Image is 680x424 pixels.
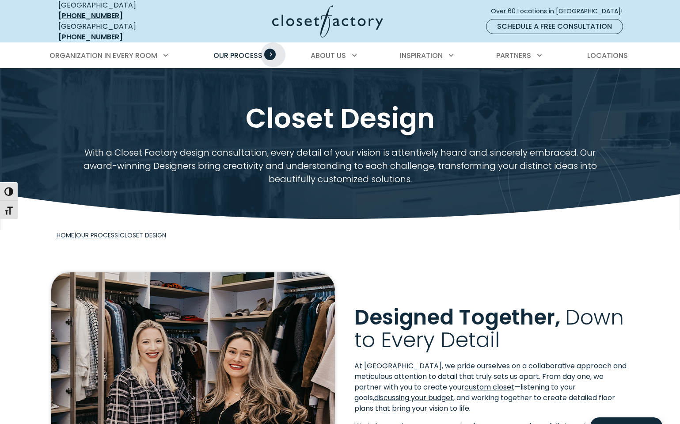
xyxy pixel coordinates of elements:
p: With a Closet Factory design consultation, every detail of your vision is attentively heard and s... [80,146,600,186]
a: Home [57,231,74,240]
span: About Us [311,50,346,61]
a: Over 60 Locations in [GEOGRAPHIC_DATA]! [490,4,630,19]
span: Closet Design [120,231,166,240]
span: Partners [496,50,531,61]
a: Our Process [76,231,118,240]
a: custom closet [464,382,514,392]
span: Designed Together, [354,302,560,332]
a: discussing your budget [374,393,453,403]
span: Over 60 Locations in [GEOGRAPHIC_DATA]! [491,7,630,16]
img: Closet Factory Logo [272,5,383,38]
span: Down to Every Detail [354,302,624,355]
a: [PHONE_NUMBER] [58,11,123,21]
span: Locations [587,50,628,61]
span: Organization in Every Room [49,50,157,61]
nav: Primary Menu [43,43,637,68]
div: [GEOGRAPHIC_DATA] [58,21,186,42]
span: Our Process [213,50,262,61]
a: [PHONE_NUMBER] [58,32,123,42]
h1: Closet Design [57,102,624,135]
span: Inspiration [400,50,443,61]
a: Schedule a Free Consultation [486,19,623,34]
p: At [GEOGRAPHIC_DATA], we pride ourselves on a collaborative approach and meticulous attention to ... [354,361,629,414]
span: | | [57,231,166,240]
